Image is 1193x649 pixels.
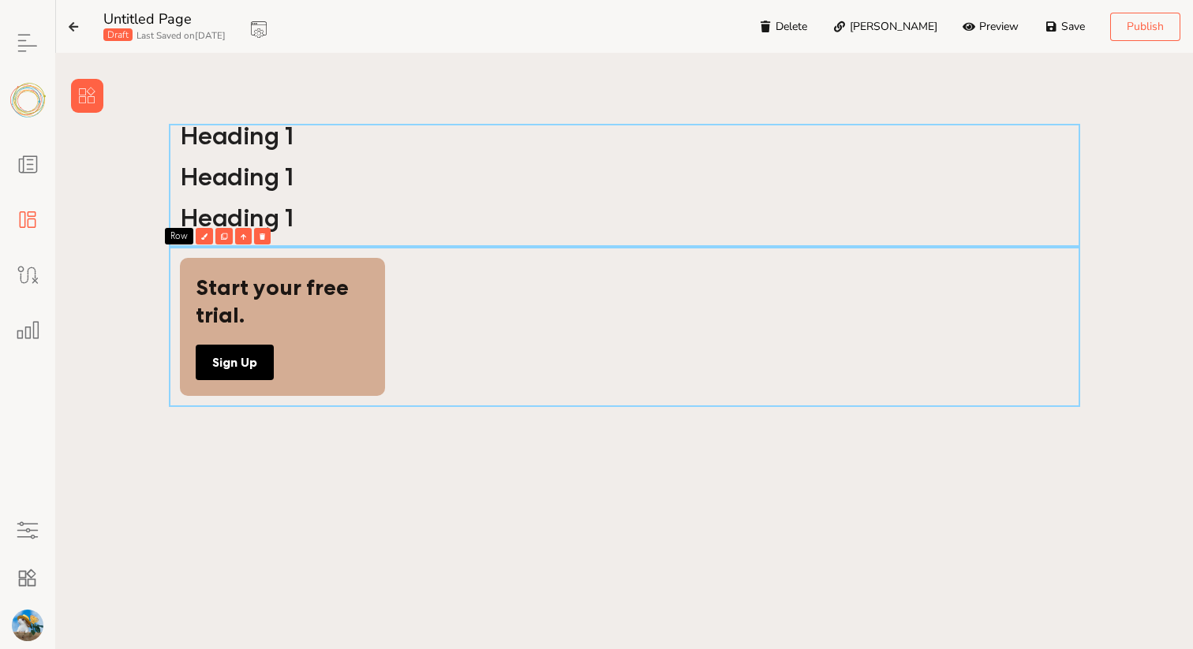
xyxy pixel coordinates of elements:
div: Untitled Page [103,10,226,41]
h1: Heading 1 [180,165,294,190]
p: Sign Up [212,353,257,371]
h1: Heading 1 [180,206,294,231]
div: Sign Up [196,345,274,380]
h2: Start your free trial. [196,274,370,329]
div: Draft [103,28,133,41]
button: Publish [1110,13,1180,41]
div: Last Saved on [DATE] [103,28,226,41]
h1: Heading 1 [180,124,294,149]
img: logo.svg [10,83,46,117]
img: c14c8140-d00e-456b-a132-c5785e7f8502 [12,610,43,641]
div: Row [165,228,193,244]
